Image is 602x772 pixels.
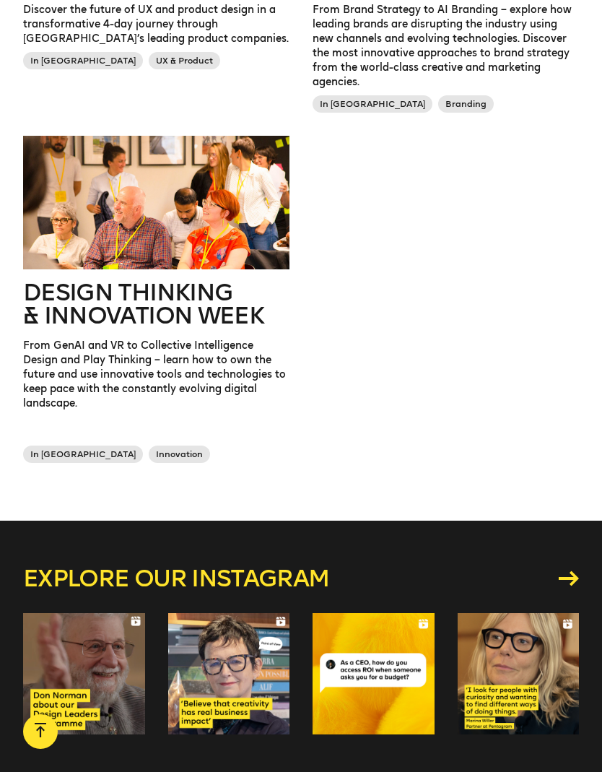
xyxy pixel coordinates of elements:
[23,136,289,469] a: Design Thinking & innovation WeekFrom GenAI and VR to Collective Intelligence Design and Play Thi...
[149,52,220,69] span: UX & Product
[23,567,579,590] a: Explore our instagram
[438,95,494,113] span: Branding
[23,281,289,327] h2: Design Thinking & innovation Week
[149,446,210,463] span: Innovation
[23,446,143,463] span: In [GEOGRAPHIC_DATA]
[23,339,289,411] p: From GenAI and VR to Collective Intelligence Design and Play Thinking – learn how to own the futu...
[23,52,143,69] span: In [GEOGRAPHIC_DATA]
[313,95,432,113] span: In [GEOGRAPHIC_DATA]
[23,3,289,46] p: Discover the future of UX and product design in a transformative 4-day journey through [GEOGRAPHI...
[313,3,579,90] p: From Brand Strategy to AI Branding – explore how leading brands are disrupting the industry using...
